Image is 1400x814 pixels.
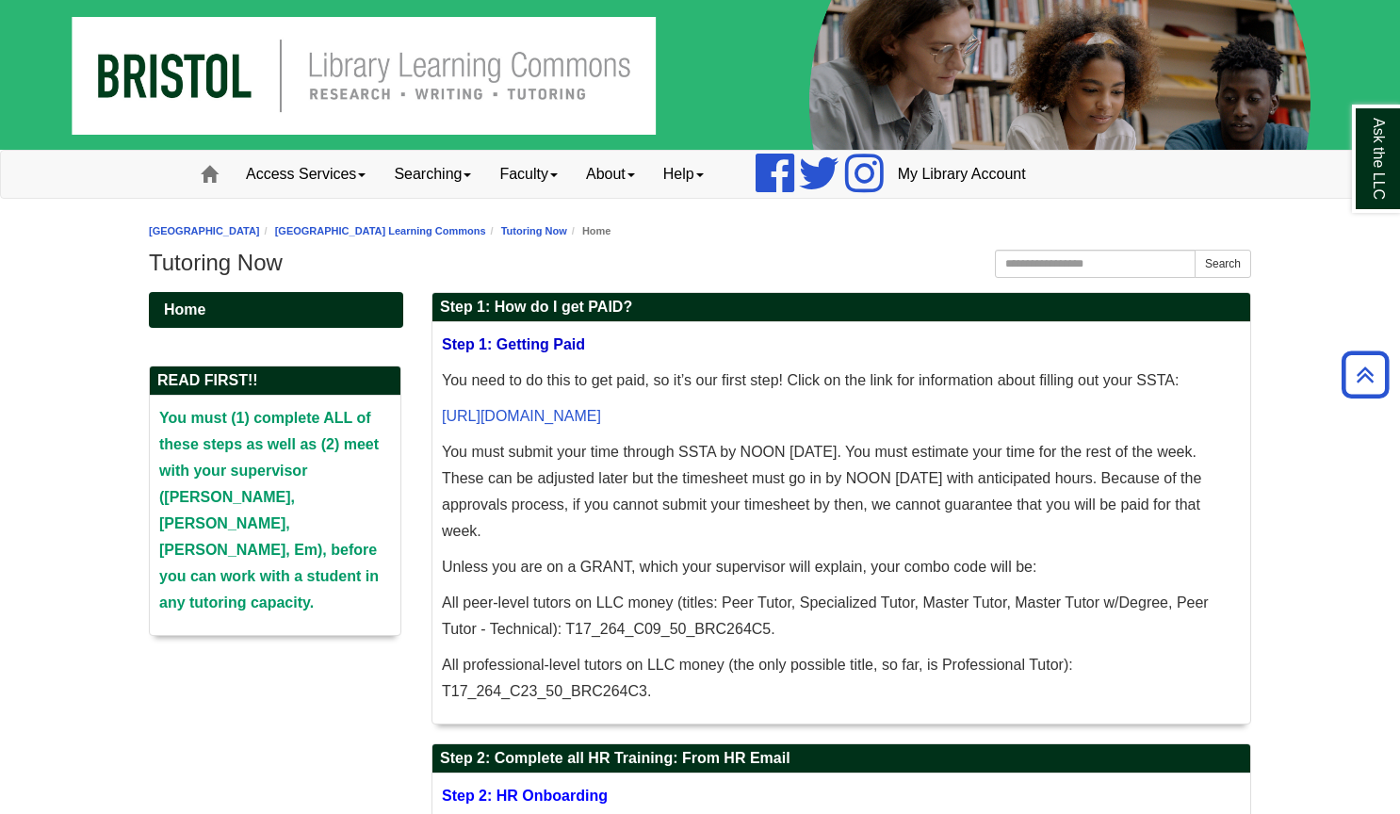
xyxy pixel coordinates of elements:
a: Home [149,292,403,328]
h2: READ FIRST!! [150,366,400,396]
a: [GEOGRAPHIC_DATA] Learning Commons [275,225,486,236]
p: You need to do this to get paid, so it’s our first step! Click on the link for information about ... [442,367,1241,394]
span: Step 1: Getting Paid [442,336,585,352]
button: Search [1195,250,1251,278]
a: [URL][DOMAIN_NAME] [442,408,601,424]
h2: Step 1: How do I get PAID? [432,293,1250,322]
a: My Library Account [884,151,1040,198]
a: Faculty [485,151,572,198]
div: Guide Pages [149,292,403,655]
li: Home [567,222,611,240]
p: Unless you are on a GRANT, which your supervisor will explain, your combo code will be: [442,554,1241,580]
span: Home [164,301,205,317]
p: You must submit your time through SSTA by NOON [DATE]. You must estimate your time for the rest o... [442,439,1241,545]
a: Access Services [232,151,380,198]
a: Tutoring Now [501,225,567,236]
a: Searching [380,151,485,198]
h2: Step 2: Complete all HR Training: From HR Email [432,744,1250,773]
a: Help [649,151,718,198]
h1: Tutoring Now [149,250,1251,276]
strong: You must (1) complete ALL of these steps as well as (2) meet with your supervisor ([PERSON_NAME],... [159,410,379,610]
a: Back to Top [1335,362,1395,387]
a: About [572,151,649,198]
nav: breadcrumb [149,222,1251,240]
p: All peer-level tutors on LLC money (titles: Peer Tutor, Specialized Tutor, Master Tutor, Master T... [442,590,1241,643]
a: [GEOGRAPHIC_DATA] [149,225,260,236]
p: All professional-level tutors on LLC money (the only possible title, so far, is Professional Tuto... [442,652,1241,705]
span: Step 2: HR Onboarding [442,788,608,804]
